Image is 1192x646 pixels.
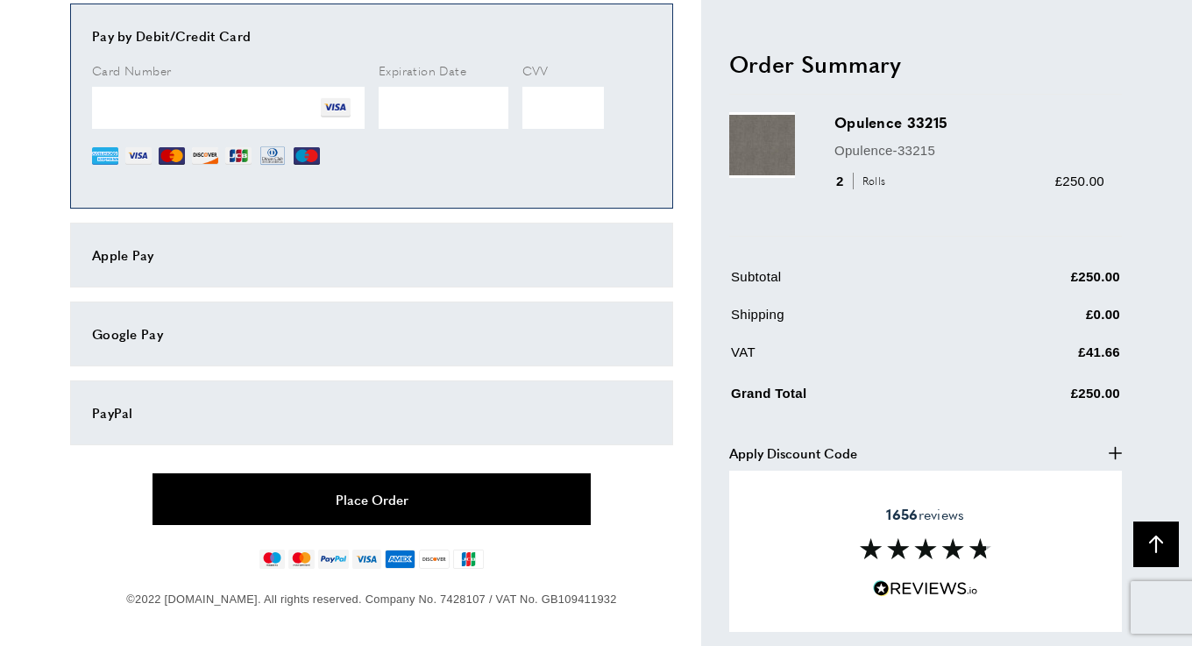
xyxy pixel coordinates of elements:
span: Expiration Date [379,61,466,79]
img: mastercard [288,550,314,569]
td: £250.00 [968,379,1121,416]
img: paypal [318,550,349,569]
td: £0.00 [968,303,1121,337]
iframe: Secure Credit Card Frame - Expiration Date [379,87,508,129]
img: jcb [453,550,484,569]
img: VI.png [321,93,351,123]
div: Pay by Debit/Credit Card [92,25,651,46]
div: Google Pay [92,323,651,344]
img: discover [419,550,450,569]
strong: 1656 [886,504,918,524]
span: CVV [522,61,549,79]
div: Apple Pay [92,245,651,266]
img: Opulence 33215 [729,112,795,178]
img: DI.png [192,143,218,169]
img: Reviews section [860,538,991,559]
span: Card Number [92,61,171,79]
span: reviews [886,506,964,523]
h3: Opulence 33215 [834,112,1104,132]
iframe: Secure Credit Card Frame - Credit Card Number [92,87,365,129]
td: £250.00 [968,266,1121,300]
span: £250.00 [1055,173,1104,188]
img: JCB.png [225,143,252,169]
span: ©2022 [DOMAIN_NAME]. All rights reserved. Company No. 7428107 / VAT No. GB109411932 [126,593,616,606]
img: american-express [385,550,415,569]
img: maestro [259,550,285,569]
img: DN.png [259,143,287,169]
div: PayPal [92,402,651,423]
td: £41.66 [968,341,1121,375]
img: visa [352,550,381,569]
td: Grand Total [731,379,966,416]
span: Apply Discount Code [729,442,857,463]
span: Rolls [853,173,890,189]
img: MI.png [294,143,320,169]
td: VAT [731,341,966,375]
td: Shipping [731,303,966,337]
img: AE.png [92,143,118,169]
img: VI.png [125,143,152,169]
p: Opulence-33215 [834,139,1104,160]
h2: Order Summary [729,47,1122,79]
iframe: Secure Credit Card Frame - CVV [522,87,604,129]
img: Reviews.io 5 stars [873,580,978,597]
img: MC.png [159,143,185,169]
div: 2 [834,170,891,191]
button: Place Order [153,473,591,525]
td: Subtotal [731,266,966,300]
